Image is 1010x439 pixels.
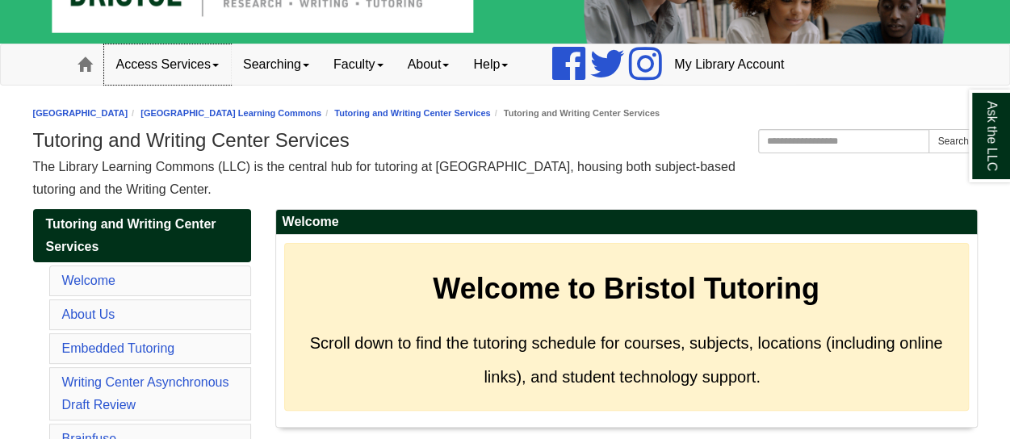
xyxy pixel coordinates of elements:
[321,44,396,85] a: Faculty
[46,217,216,253] span: Tutoring and Writing Center Services
[62,341,175,355] a: Embedded Tutoring
[461,44,520,85] a: Help
[231,44,321,85] a: Searching
[140,108,321,118] a: [GEOGRAPHIC_DATA] Learning Commons
[310,334,943,386] span: Scroll down to find the tutoring schedule for courses, subjects, locations (including online link...
[33,209,251,262] a: Tutoring and Writing Center Services
[433,272,819,305] strong: Welcome to Bristol Tutoring
[662,44,796,85] a: My Library Account
[62,274,115,287] a: Welcome
[33,129,978,152] h1: Tutoring and Writing Center Services
[104,44,231,85] a: Access Services
[334,108,490,118] a: Tutoring and Writing Center Services
[396,44,462,85] a: About
[62,307,115,321] a: About Us
[62,375,229,412] a: Writing Center Asynchronous Draft Review
[33,108,128,118] a: [GEOGRAPHIC_DATA]
[33,160,735,196] span: The Library Learning Commons (LLC) is the central hub for tutoring at [GEOGRAPHIC_DATA], housing ...
[33,106,978,121] nav: breadcrumb
[276,210,977,235] h2: Welcome
[928,129,977,153] button: Search
[491,106,660,121] li: Tutoring and Writing Center Services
